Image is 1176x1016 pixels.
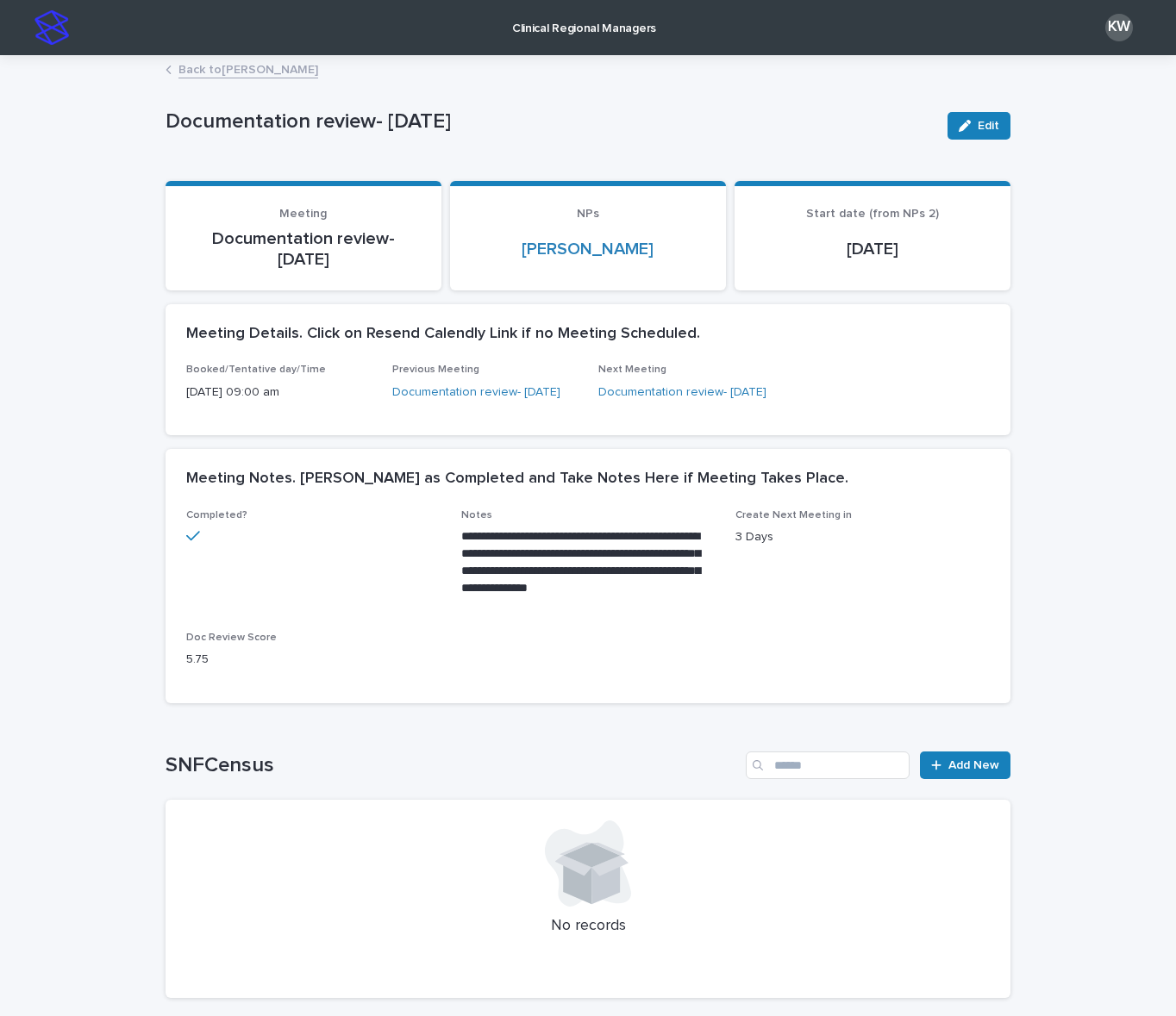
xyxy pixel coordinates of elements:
[186,510,247,520] span: Completed?
[978,120,999,132] span: Edit
[392,383,560,402] a: Documentation review- [DATE]
[461,510,492,520] span: Notes
[598,383,766,402] a: Documentation review- [DATE]
[186,383,372,402] p: [DATE] 09:00 am
[34,10,69,45] img: stacker-logo-s-only.png
[1105,14,1133,41] div: KW
[178,59,318,78] a: Back to[PERSON_NAME]
[598,365,666,375] span: Next Meeting
[948,759,999,771] span: Add New
[755,239,990,259] p: [DATE]
[522,239,654,259] a: [PERSON_NAME]
[186,365,326,375] span: Booked/Tentative day/Time
[186,633,277,643] span: Doc Review Score
[746,751,910,779] input: Search
[735,510,852,520] span: Create Next Meeting in
[166,753,739,778] h1: SNFCensus
[735,528,990,546] p: 3 Days
[166,109,934,134] p: Documentation review- [DATE]
[806,208,939,220] span: Start date (from NPs 2)
[577,208,599,220] span: NPs
[186,325,700,344] h2: Meeting Details. Click on Resend Calendly Link if no Meeting Scheduled.
[186,470,848,489] h2: Meeting Notes. [PERSON_NAME] as Completed and Take Notes Here if Meeting Takes Place.
[279,208,327,220] span: Meeting
[948,112,1010,140] button: Edit
[392,365,479,375] span: Previous Meeting
[186,651,441,669] p: 5.75
[920,751,1010,779] a: Add New
[186,228,421,270] p: Documentation review- [DATE]
[186,917,990,936] p: No records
